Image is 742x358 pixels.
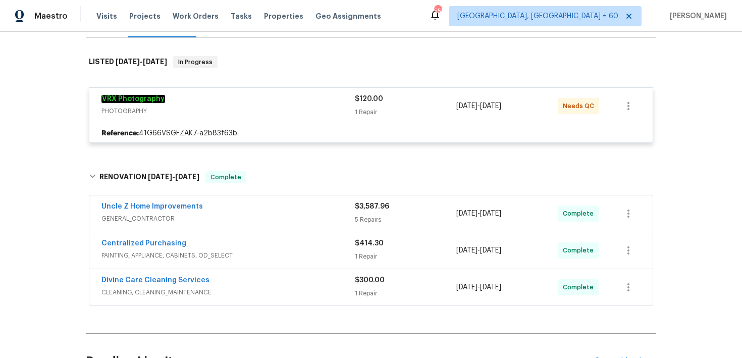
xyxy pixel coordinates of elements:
[355,277,385,284] span: $300.00
[456,284,478,291] span: [DATE]
[457,11,618,21] span: [GEOGRAPHIC_DATA], [GEOGRAPHIC_DATA] + 60
[456,210,478,217] span: [DATE]
[101,277,209,284] a: Divine Care Cleaning Services
[563,101,598,111] span: Needs QC
[456,103,478,110] span: [DATE]
[456,101,501,111] span: -
[101,203,203,210] a: Uncle Z Home Improvements
[456,282,501,292] span: -
[355,288,456,298] div: 1 Repair
[355,203,389,210] span: $3,587.96
[116,58,140,65] span: [DATE]
[264,11,303,21] span: Properties
[148,173,172,180] span: [DATE]
[355,215,456,225] div: 5 Repairs
[129,11,161,21] span: Projects
[99,171,199,183] h6: RENOVATION
[456,245,501,255] span: -
[101,240,186,247] a: Centralized Purchasing
[173,11,219,21] span: Work Orders
[89,124,653,142] div: 41G66VSGFZAK7-a2b83f63b
[563,282,598,292] span: Complete
[456,209,501,219] span: -
[174,57,217,67] span: In Progress
[563,209,598,219] span: Complete
[101,95,165,103] a: VRX Photography
[89,56,167,68] h6: LISTED
[86,46,656,78] div: LISTED [DATE]-[DATE]In Progress
[666,11,727,21] span: [PERSON_NAME]
[480,247,501,254] span: [DATE]
[480,210,501,217] span: [DATE]
[355,251,456,262] div: 1 Repair
[101,287,355,297] span: CLEANING, CLEANING_MAINTENANCE
[206,172,245,182] span: Complete
[231,13,252,20] span: Tasks
[34,11,68,21] span: Maestro
[101,128,139,138] b: Reference:
[148,173,199,180] span: -
[434,6,441,16] div: 555
[480,284,501,291] span: [DATE]
[355,95,383,103] span: $120.00
[563,245,598,255] span: Complete
[101,250,355,261] span: PAINTING, APPLIANCE, CABINETS, OD_SELECT
[355,107,456,117] div: 1 Repair
[86,161,656,193] div: RENOVATION [DATE]-[DATE]Complete
[143,58,167,65] span: [DATE]
[116,58,167,65] span: -
[456,247,478,254] span: [DATE]
[96,11,117,21] span: Visits
[480,103,501,110] span: [DATE]
[355,240,384,247] span: $414.30
[175,173,199,180] span: [DATE]
[101,106,355,116] span: PHOTOGRAPHY
[101,214,355,224] span: GENERAL_CONTRACTOR
[315,11,381,21] span: Geo Assignments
